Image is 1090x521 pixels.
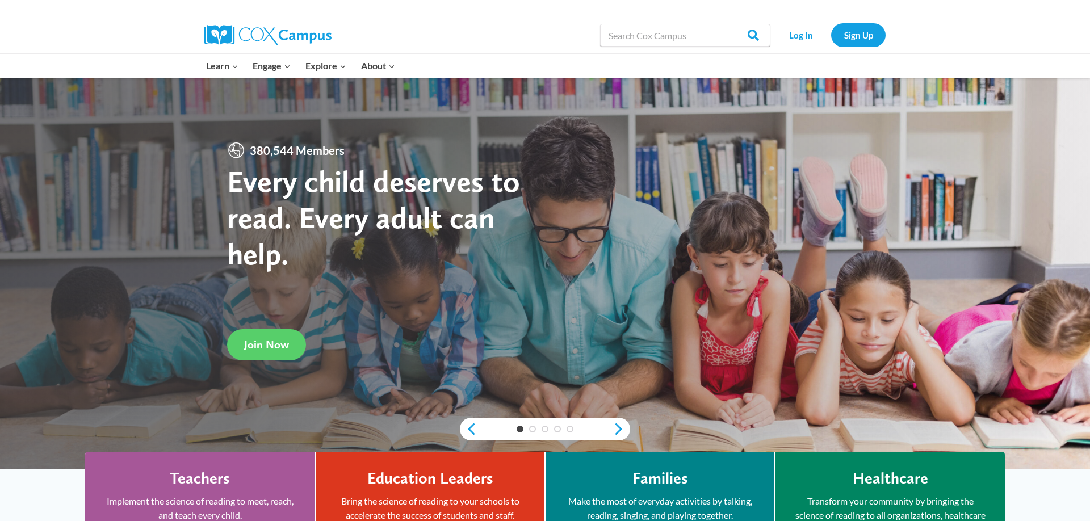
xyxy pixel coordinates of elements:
[632,469,688,488] h4: Families
[227,329,306,360] a: Join Now
[245,141,349,159] span: 380,544 Members
[460,418,630,440] div: content slider buttons
[199,54,402,78] nav: Primary Navigation
[227,163,520,271] strong: Every child deserves to read. Every adult can help.
[517,426,523,432] a: 1
[831,23,886,47] a: Sign Up
[853,469,928,488] h4: Healthcare
[613,422,630,436] a: next
[529,426,536,432] a: 2
[554,426,561,432] a: 4
[600,24,770,47] input: Search Cox Campus
[305,58,346,73] span: Explore
[170,469,230,488] h4: Teachers
[361,58,395,73] span: About
[204,25,332,45] img: Cox Campus
[244,338,289,351] span: Join Now
[542,426,548,432] a: 3
[776,23,886,47] nav: Secondary Navigation
[206,58,238,73] span: Learn
[253,58,291,73] span: Engage
[367,469,493,488] h4: Education Leaders
[776,23,825,47] a: Log In
[567,426,573,432] a: 5
[460,422,477,436] a: previous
